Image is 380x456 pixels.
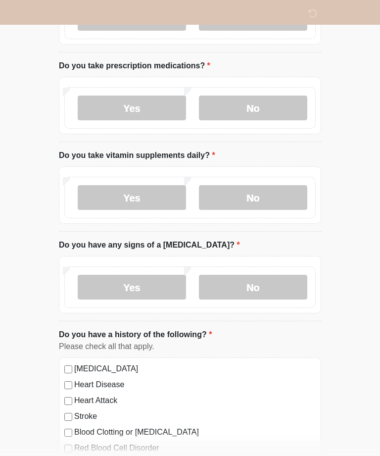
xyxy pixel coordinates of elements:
[59,150,215,162] label: Do you take vitamin supplements daily?
[59,240,240,252] label: Do you have any signs of a [MEDICAL_DATA]?
[64,413,72,421] input: Stroke
[78,275,186,300] label: Yes
[49,7,62,20] img: Sm Skin La Laser Logo
[74,363,316,375] label: [MEDICAL_DATA]
[64,366,72,374] input: [MEDICAL_DATA]
[64,429,72,437] input: Blood Clotting or [MEDICAL_DATA]
[64,398,72,405] input: Heart Attack
[78,96,186,121] label: Yes
[74,411,316,423] label: Stroke
[74,443,316,455] label: Red Blood Cell Disorder
[59,329,212,341] label: Do you have a history of the following?
[199,186,307,210] label: No
[64,445,72,453] input: Red Blood Cell Disorder
[78,186,186,210] label: Yes
[74,427,316,439] label: Blood Clotting or [MEDICAL_DATA]
[59,341,321,353] div: Please check all that apply.
[74,395,316,407] label: Heart Attack
[199,275,307,300] label: No
[59,60,210,72] label: Do you take prescription medications?
[64,382,72,390] input: Heart Disease
[199,96,307,121] label: No
[74,379,316,391] label: Heart Disease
